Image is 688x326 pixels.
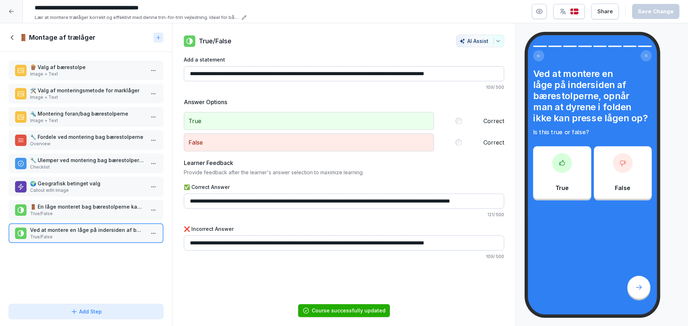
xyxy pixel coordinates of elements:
[30,87,145,94] p: 🛠️ Valg af monteringsmetode for marklåger
[615,183,630,192] p: False
[30,117,145,124] p: Image + Text
[9,107,163,127] div: 🔩 Montering foran/bag bærestolperneImage + Text
[184,84,504,91] p: 109 / 500
[9,177,163,196] div: 🌍 Geografisk betinget valgCallout with Image
[30,164,145,170] p: Checklist
[184,183,504,191] label: ✅ Correct Answer
[30,71,145,77] p: Image + Text
[638,8,674,15] div: Save Change
[184,225,504,233] label: ❌ Incorrect Answer
[9,223,163,243] div: Ved at montere en låge på indersiden af bærestolperne, opnår man at dyrene i folden ikke kan pres...
[533,68,652,124] h4: Ved at montere en låge på indersiden af bærestolperne, opnår man at dyrene i folden ikke kan pres...
[199,36,231,46] p: True/False
[312,307,386,314] div: Course successfully updated
[9,200,163,220] div: 🚪 En låge monteret bag bærestolperne kan kun åbne én vej (ind).True/False
[30,141,145,147] p: Overview
[591,4,619,19] button: Share
[35,14,239,21] p: Lær at montere trælåger korrekt og effektivt med denne trin-for-trin vejledning. Ideel for både n...
[555,183,569,192] p: True
[184,56,504,63] label: Add a statement
[30,63,145,71] p: 🪵 Valg af bærestolpe
[30,180,145,187] p: 🌍 Geografisk betinget valg
[30,187,145,194] p: Callout with Image
[30,226,145,234] p: Ved at montere en låge på indersiden af bærestolperne, opnår man at dyrene i folden ikke kan pres...
[9,304,163,319] button: Add Step
[184,112,434,130] p: True
[483,117,504,125] label: Correct
[184,253,504,260] p: 109 / 500
[9,154,163,173] div: 🔧 Ulemper ved montering bag bærestolperneChecklist
[30,156,145,164] p: 🔧 Ulemper ved montering bag bærestolperne
[30,234,145,240] p: True/False
[30,94,145,101] p: Image + Text
[9,84,163,103] div: 🛠️ Valg af monteringsmetode for marklågerImage + Text
[597,8,613,15] div: Share
[533,128,652,137] p: Is this true or false?
[30,203,145,210] p: 🚪 En låge monteret bag bærestolperne kan kun åbne én vej (ind).
[19,33,95,42] h1: 🚪 Montage af trælåger
[184,211,504,218] p: 121 / 500
[184,159,233,167] h5: Learner Feedback
[456,35,504,47] button: AI Assist
[184,98,504,106] h5: Answer Options
[483,138,504,147] label: Correct
[30,133,145,141] p: 🔧 Fordele ved montering bag bærestolperne
[9,60,163,80] div: 🪵 Valg af bærestolpeImage + Text
[184,133,434,151] p: False
[30,110,145,117] p: 🔩 Montering foran/bag bærestolperne
[459,38,501,44] div: AI Assist
[9,130,163,150] div: 🔧 Fordele ved montering bag bærestolperneOverview
[30,210,145,217] p: True/False
[71,308,102,315] div: Add Step
[632,4,679,19] button: Save Change
[570,8,579,15] img: dk.svg
[184,169,504,176] p: Provide feedback after the learner's answer selection to maximize learning.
